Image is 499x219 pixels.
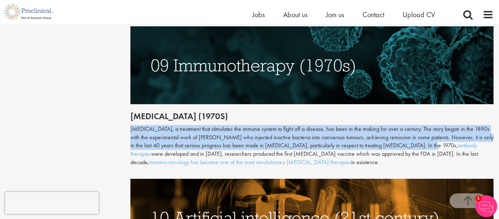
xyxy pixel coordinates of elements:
span: 1 [475,195,481,201]
a: Upload CV [403,10,435,19]
a: antibody therapies [130,141,477,158]
h2: [MEDICAL_DATA] (1970s) [130,112,494,121]
a: Jobs [252,10,265,19]
iframe: reCAPTCHA [5,192,99,214]
a: Join us [326,10,344,19]
div: [MEDICAL_DATA], a treatment that stimulates the immune system to fight off a disease, has been in... [130,125,494,167]
a: About us [283,10,308,19]
a: Contact [362,10,384,19]
img: Chatbot [475,195,497,217]
a: immuno-oncology has become one of the most revolutionary [MEDICAL_DATA] therapies [149,158,351,166]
